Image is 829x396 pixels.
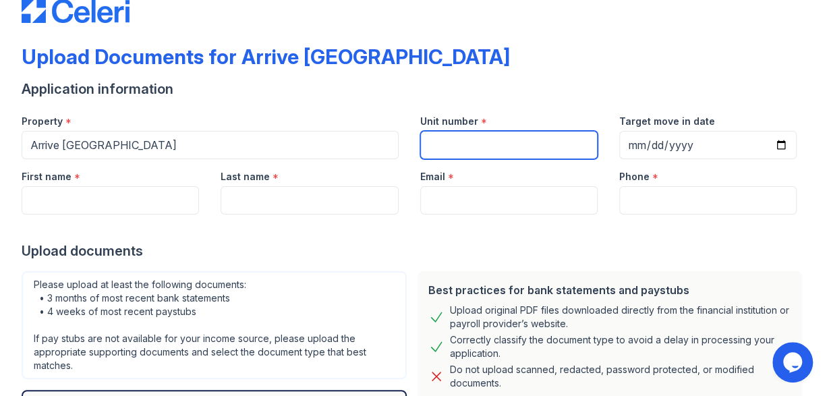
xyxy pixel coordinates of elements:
div: Please upload at least the following documents: • 3 months of most recent bank statements • 4 wee... [22,271,407,379]
div: Upload documents [22,242,807,260]
div: Do not upload scanned, redacted, password protected, or modified documents. [450,363,792,390]
label: Target move in date [619,115,715,128]
iframe: chat widget [772,342,816,383]
label: Phone [619,170,650,183]
div: Upload Documents for Arrive [GEOGRAPHIC_DATA] [22,45,510,69]
label: Last name [221,170,270,183]
label: Email [420,170,445,183]
div: Upload original PDF files downloaded directly from the financial institution or payroll provider’... [450,304,792,331]
label: First name [22,170,72,183]
div: Application information [22,80,807,98]
label: Unit number [420,115,478,128]
label: Property [22,115,63,128]
div: Best practices for bank statements and paystubs [428,282,792,298]
div: Correctly classify the document type to avoid a delay in processing your application. [450,333,792,360]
